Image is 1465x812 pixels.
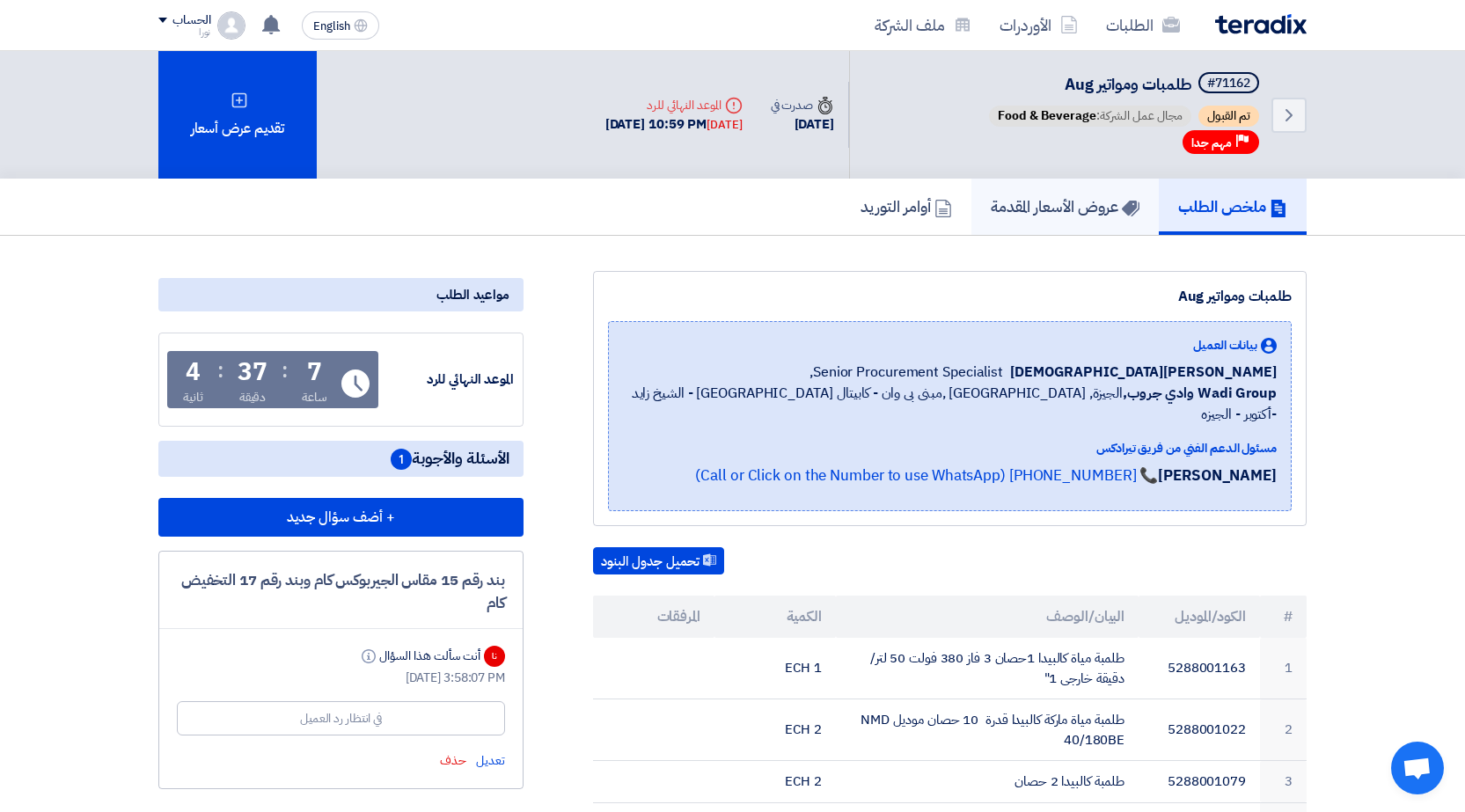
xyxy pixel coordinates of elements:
td: 5288001079 [1139,761,1260,803]
span: الجيزة, [GEOGRAPHIC_DATA] ,مبنى بى وان - كابيتال [GEOGRAPHIC_DATA] - الشيخ زايد -أكتوبر - الجيزه [623,383,1277,425]
span: حذف [440,751,466,770]
strong: [PERSON_NAME] [1158,465,1277,486]
td: 1 ECH [714,638,836,699]
td: طلمبة مياة ماركة كالبيدا قدرة 10 حصان موديل NMD 40/180BE [836,699,1139,761]
div: أنت سألت هذا السؤال [358,647,480,665]
td: طلمبة كالبيدا 2 حصان [836,761,1139,803]
div: بند رقم 15 مقاس الجيربوكس كام وبند رقم 17 التخفيض كام [177,569,505,614]
div: [DATE] 10:59 PM [605,114,743,135]
div: [DATE] [707,116,742,134]
img: Teradix logo [1215,14,1307,34]
span: مجال عمل الشركة: [989,106,1191,127]
div: 4 [186,360,201,384]
span: Senior Procurement Specialist, [809,362,1003,383]
span: 1 [391,449,412,470]
b: Wadi Group وادي جروب, [1123,383,1277,404]
div: : [217,355,223,386]
div: ثانية [183,388,203,406]
span: English [313,20,350,33]
a: 📞 [PHONE_NUMBER] (Call or Click on the Number to use WhatsApp) [695,465,1158,486]
a: ملخص الطلب [1159,179,1307,235]
button: English [302,11,379,40]
div: نا [484,646,505,667]
a: أوامر التوريد [841,179,971,235]
h5: عروض الأسعار المقدمة [991,196,1139,216]
span: مهم جدا [1191,135,1232,151]
span: Food & Beverage [998,106,1096,125]
div: ساعة [302,388,327,406]
div: دقيقة [239,388,267,406]
h5: طلمبات ومواتير Aug [985,72,1263,97]
div: 37 [238,360,267,384]
div: في انتظار رد العميل [300,709,382,728]
td: 2 ECH [714,761,836,803]
div: صدرت في [771,96,834,114]
div: تقديم عرض أسعار [158,51,317,179]
div: الموعد النهائي للرد [382,369,514,390]
button: تحميل جدول البنود [593,547,724,575]
div: : [282,355,288,386]
td: 5288001163 [1139,638,1260,699]
th: # [1260,596,1307,638]
div: 7 [307,360,322,384]
div: الموعد النهائي للرد [605,96,743,114]
span: الأسئلة والأجوبة [391,448,509,470]
td: 2 [1260,699,1307,761]
h5: أوامر التوريد [861,196,952,216]
span: [PERSON_NAME][DEMOGRAPHIC_DATA] [1010,362,1277,383]
span: بيانات العميل [1193,336,1257,355]
span: طلمبات ومواتير Aug [1065,72,1191,96]
div: الحساب [172,13,210,28]
th: الكمية [714,596,836,638]
div: #71162 [1207,77,1250,90]
a: الأوردرات [985,4,1092,46]
div: مواعيد الطلب [158,278,524,311]
div: نورا [158,27,210,37]
td: طلمبة مياة كالبيدا 1حصان 3 فاز 380 فولت 50 لتر/دقيقة خارجى 1" [836,638,1139,699]
td: 1 [1260,638,1307,699]
th: البيان/الوصف [836,596,1139,638]
span: تم القبول [1198,106,1259,127]
div: [DATE] [771,114,834,135]
div: طلمبات ومواتير Aug [608,286,1292,307]
th: المرفقات [593,596,714,638]
a: Open chat [1391,742,1444,794]
button: + أضف سؤال جديد [158,498,524,537]
th: الكود/الموديل [1139,596,1260,638]
img: profile_test.png [217,11,245,40]
td: 3 [1260,761,1307,803]
div: [DATE] 3:58:07 PM [177,669,505,687]
a: الطلبات [1092,4,1194,46]
div: مسئول الدعم الفني من فريق تيرادكس [623,439,1277,457]
td: 2 ECH [714,699,836,761]
span: تعديل [476,751,505,770]
a: ملف الشركة [861,4,985,46]
td: 5288001022 [1139,699,1260,761]
a: عروض الأسعار المقدمة [971,179,1159,235]
h5: ملخص الطلب [1178,196,1287,216]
